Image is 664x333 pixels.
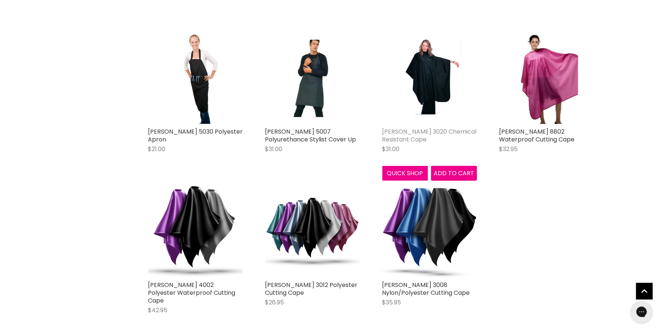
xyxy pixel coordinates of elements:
[265,145,283,153] span: $31.00
[148,29,243,124] a: Wahl 5030 Polyester Apron
[398,29,461,124] img: Wahl 3020 Chemical Resistant Cape
[382,29,477,124] a: Wahl 3020 Chemical Resistant Cape
[382,281,470,297] a: [PERSON_NAME] 3008 Nylon/Polyester Cutting Cape
[627,298,657,326] iframe: Gorgias live chat messenger
[499,127,575,144] a: [PERSON_NAME] 8802 Waterproof Cutting Cape
[382,183,477,277] img: Wahl 3008 Nylon/Polyester Cutting Cape
[148,145,166,153] span: $21.00
[382,127,477,144] a: [PERSON_NAME] 3020 Chemical Resistant Cape
[515,29,578,124] img: Wahl 8802 Waterproof Cutting Cape
[148,306,168,314] span: $42.95
[431,166,477,181] button: Add to cart
[148,127,243,144] a: [PERSON_NAME] 5030 Polyester Apron
[148,183,243,277] img: Wahl 4002 Polyester Waterproof Cutting Cape
[382,298,401,307] span: $35.95
[281,29,344,124] img: Wahl 5007 Polyurethance Stylist Cover Up
[265,298,284,307] span: $26.95
[148,281,236,305] a: [PERSON_NAME] 4002 Polyester Waterproof Cutting Cape
[499,145,518,153] span: $32.95
[164,29,227,124] img: Wahl 5030 Polyester Apron
[499,29,594,124] a: Wahl 8802 Waterproof Cutting Cape
[265,127,356,144] a: [PERSON_NAME] 5007 Polyurethance Stylist Cover Up
[265,29,360,124] a: Wahl 5007 Polyurethance Stylist Cover Up
[265,281,358,297] a: [PERSON_NAME] 3012 Polyester Cutting Cape
[382,145,400,153] span: $31.00
[434,169,474,177] span: Add to cart
[265,183,360,277] img: Wahl 3012 Polyester Cutting Cape
[382,166,428,181] button: Quick shop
